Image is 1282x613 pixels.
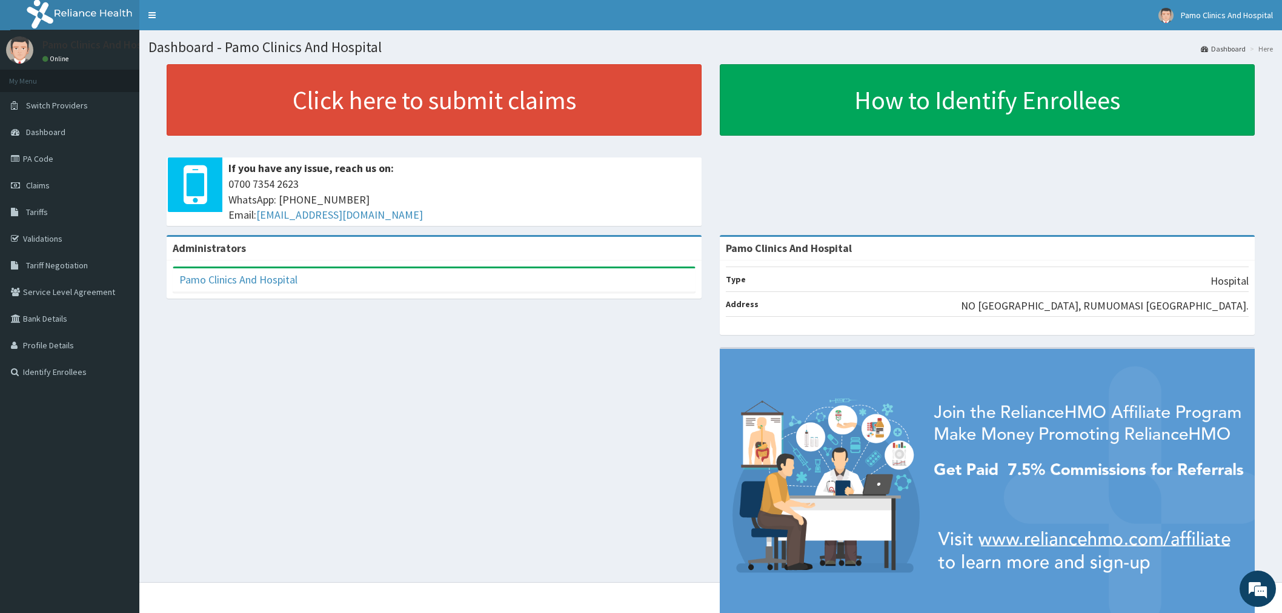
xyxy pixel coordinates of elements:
[1211,273,1249,289] p: Hospital
[26,180,50,191] span: Claims
[26,100,88,111] span: Switch Providers
[173,241,246,255] b: Administrators
[1201,44,1246,54] a: Dashboard
[26,127,65,138] span: Dashboard
[1247,44,1273,54] li: Here
[148,39,1273,55] h1: Dashboard - Pamo Clinics And Hospital
[726,241,852,255] strong: Pamo Clinics And Hospital
[26,207,48,217] span: Tariffs
[167,64,702,136] a: Click here to submit claims
[1158,8,1174,23] img: User Image
[726,274,746,285] b: Type
[228,161,394,175] b: If you have any issue, reach us on:
[726,299,759,310] b: Address
[1181,10,1273,21] span: Pamo Clinics And Hospital
[179,273,297,287] a: Pamo Clinics And Hospital
[6,36,33,64] img: User Image
[256,208,423,222] a: [EMAIL_ADDRESS][DOMAIN_NAME]
[42,55,71,63] a: Online
[228,176,696,223] span: 0700 7354 2623 WhatsApp: [PHONE_NUMBER] Email:
[42,39,164,50] p: Pamo Clinics And Hospital
[26,260,88,271] span: Tariff Negotiation
[720,64,1255,136] a: How to Identify Enrollees
[961,298,1249,314] p: NO [GEOGRAPHIC_DATA], RUMUOMASI [GEOGRAPHIC_DATA].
